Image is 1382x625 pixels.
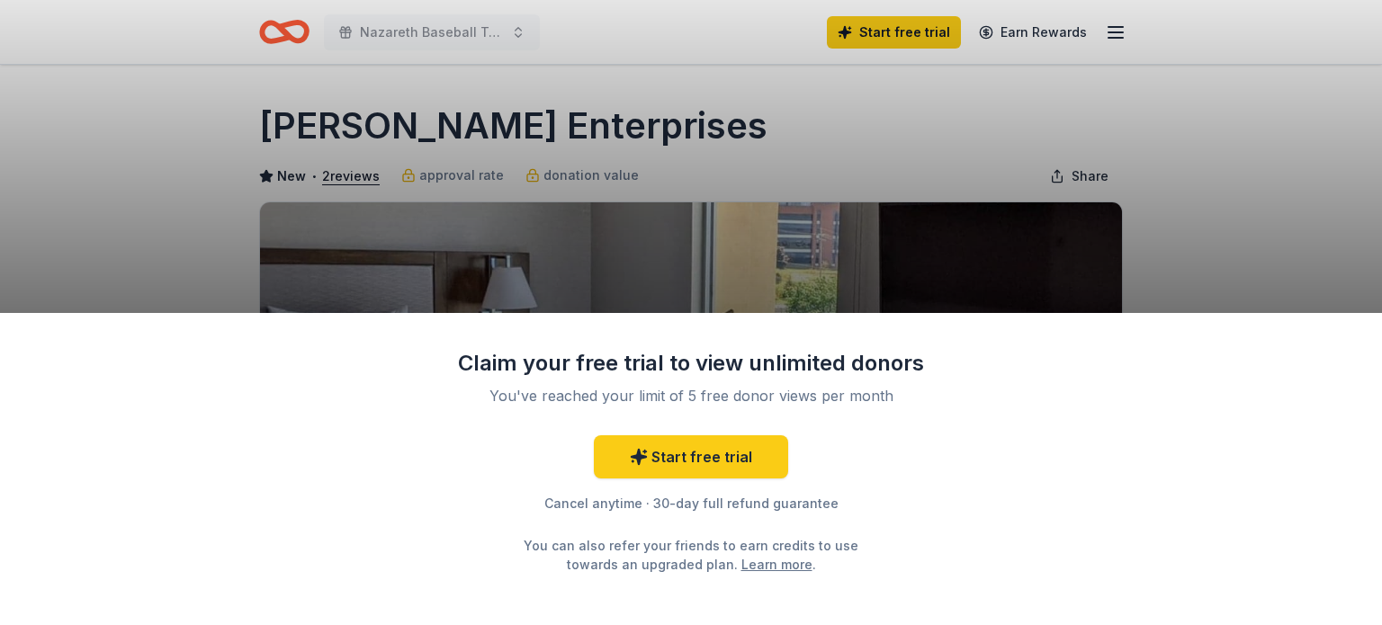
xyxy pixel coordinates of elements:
a: Learn more [741,555,812,574]
div: You've reached your limit of 5 free donor views per month [479,385,903,406]
a: Start free trial [594,435,788,478]
div: You can also refer your friends to earn credits to use towards an upgraded plan. . [507,536,875,574]
div: Cancel anytime · 30-day full refund guarantee [457,493,925,514]
div: Claim your free trial to view unlimited donors [457,349,925,378]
